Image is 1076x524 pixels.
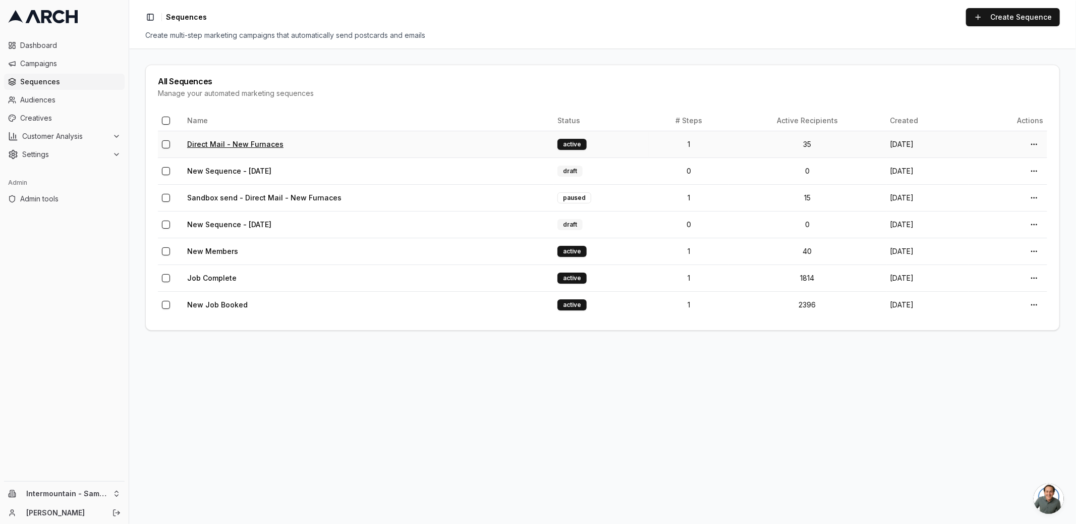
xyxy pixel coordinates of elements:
a: Job Complete [187,274,237,282]
span: Sequences [20,77,121,87]
span: Intermountain - Same Day [26,489,108,498]
button: Log out [109,506,124,520]
a: New Job Booked [187,300,248,309]
a: Creatives [4,110,125,126]
a: Create Sequence [966,8,1060,26]
div: active [557,246,587,257]
span: Creatives [20,113,121,123]
td: 0 [728,211,886,238]
span: Settings [22,149,108,160]
a: Sequences [4,74,125,90]
th: Status [553,111,649,131]
a: Sandbox send - Direct Mail - New Furnaces [187,193,342,202]
a: New Members [187,247,238,255]
td: 1 [649,238,728,265]
a: Campaigns [4,56,125,72]
button: Settings [4,146,125,163]
a: Audiences [4,92,125,108]
span: Dashboard [20,40,121,50]
td: 1814 [728,265,886,291]
th: Active Recipients [728,111,886,131]
div: Manage your automated marketing sequences [158,88,1047,98]
a: Direct Mail - New Furnaces [187,140,284,148]
td: 0 [728,158,886,184]
a: New Sequence - [DATE] [187,167,271,175]
td: [DATE] [886,291,969,318]
td: 1 [649,184,728,211]
span: Customer Analysis [22,131,108,141]
td: 40 [728,238,886,265]
nav: breadcrumb [166,12,207,22]
a: [PERSON_NAME] [26,508,101,518]
span: Sequences [166,12,207,22]
td: 1 [649,265,728,291]
span: Admin tools [20,194,121,204]
th: Created [886,111,969,131]
th: # Steps [649,111,728,131]
td: [DATE] [886,265,969,291]
td: 1 [649,291,728,318]
a: New Sequence - [DATE] [187,220,271,229]
div: active [557,299,587,310]
div: Create multi-step marketing campaigns that automatically send postcards and emails [145,30,1060,40]
div: active [557,273,587,284]
a: Dashboard [4,37,125,54]
a: Admin tools [4,191,125,207]
td: 35 [728,131,886,158]
td: 2396 [728,291,886,318]
div: Admin [4,175,125,191]
div: draft [557,166,583,177]
td: 0 [649,158,728,184]
th: Actions [969,111,1047,131]
div: draft [557,219,583,230]
div: paused [557,192,591,203]
td: [DATE] [886,158,969,184]
button: Customer Analysis [4,128,125,144]
td: [DATE] [886,211,969,238]
span: Campaigns [20,59,121,69]
td: 0 [649,211,728,238]
button: Intermountain - Same Day [4,486,125,502]
div: All Sequences [158,77,1047,85]
span: Audiences [20,95,121,105]
td: [DATE] [886,184,969,211]
th: Name [183,111,553,131]
td: [DATE] [886,238,969,265]
td: [DATE] [886,131,969,158]
div: active [557,139,587,150]
td: 15 [728,184,886,211]
div: Open chat [1034,484,1064,514]
td: 1 [649,131,728,158]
